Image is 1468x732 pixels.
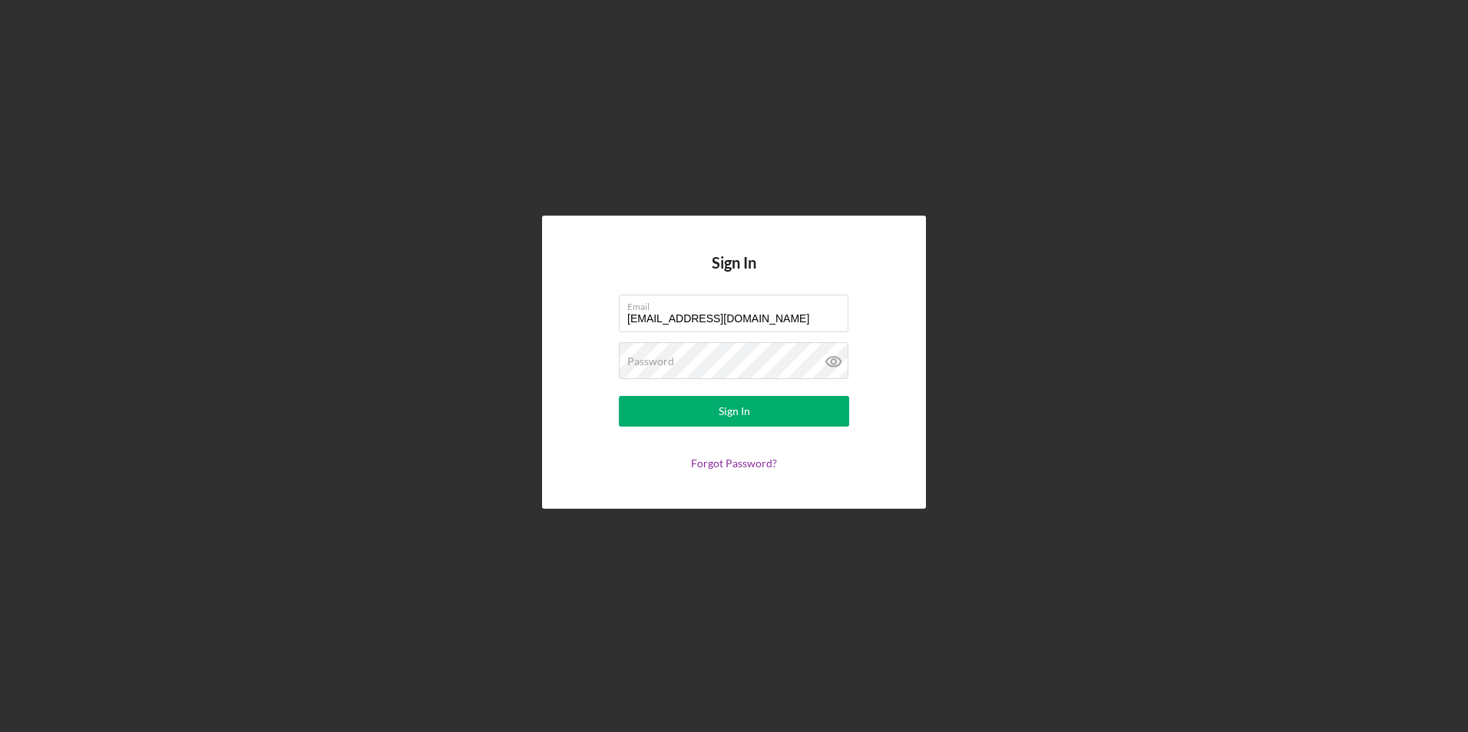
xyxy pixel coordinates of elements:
[719,396,750,427] div: Sign In
[627,295,848,312] label: Email
[712,254,756,295] h4: Sign In
[619,396,849,427] button: Sign In
[691,457,777,470] a: Forgot Password?
[627,355,674,368] label: Password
